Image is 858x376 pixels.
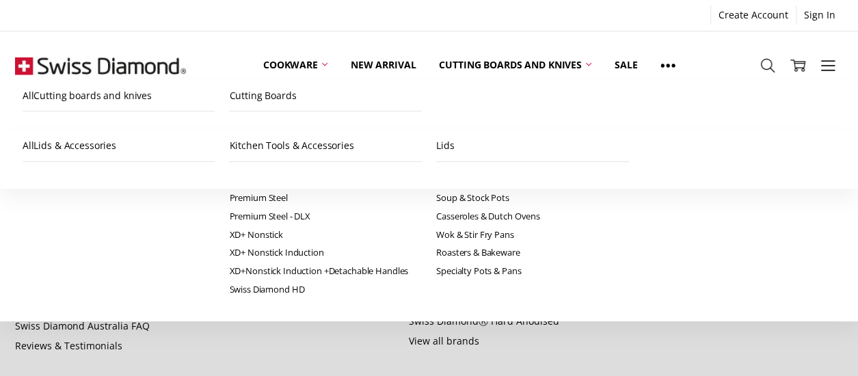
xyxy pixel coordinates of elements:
a: Show All [649,50,687,81]
a: Sale [603,50,649,80]
a: View all brands [409,334,479,347]
a: Create Account [711,5,796,25]
img: Free Shipping On Every Order [15,31,186,100]
a: Cutting boards and knives [427,50,603,80]
a: Swiss Diamond Australia FAQ [15,319,150,332]
a: Reviews & Testimonials [15,339,122,352]
a: New arrival [339,50,427,80]
a: Cookware [252,50,339,80]
a: Cutting Boards [229,81,422,111]
a: Sign In [796,5,843,25]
